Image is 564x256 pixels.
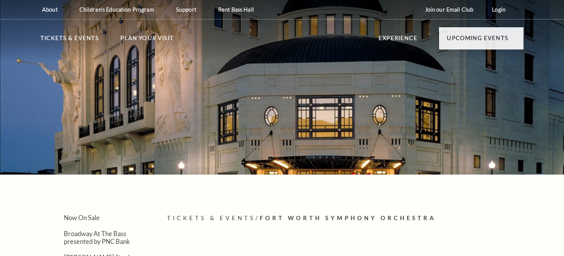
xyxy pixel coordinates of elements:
[42,6,58,13] p: About
[120,34,174,48] p: Plan Your Visit
[41,34,99,48] p: Tickets & Events
[447,34,508,48] p: Upcoming Events
[260,215,436,221] span: Fort Worth Symphony Orchestra
[176,6,196,13] p: Support
[379,34,418,48] p: Experience
[79,6,154,13] p: Children's Education Program
[167,214,523,223] p: /
[218,6,254,13] p: Rent Bass Hall
[167,215,256,221] span: Tickets & Events
[64,230,130,245] a: Broadway At The Bass presented by PNC Bank
[64,214,100,221] a: Now On Sale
